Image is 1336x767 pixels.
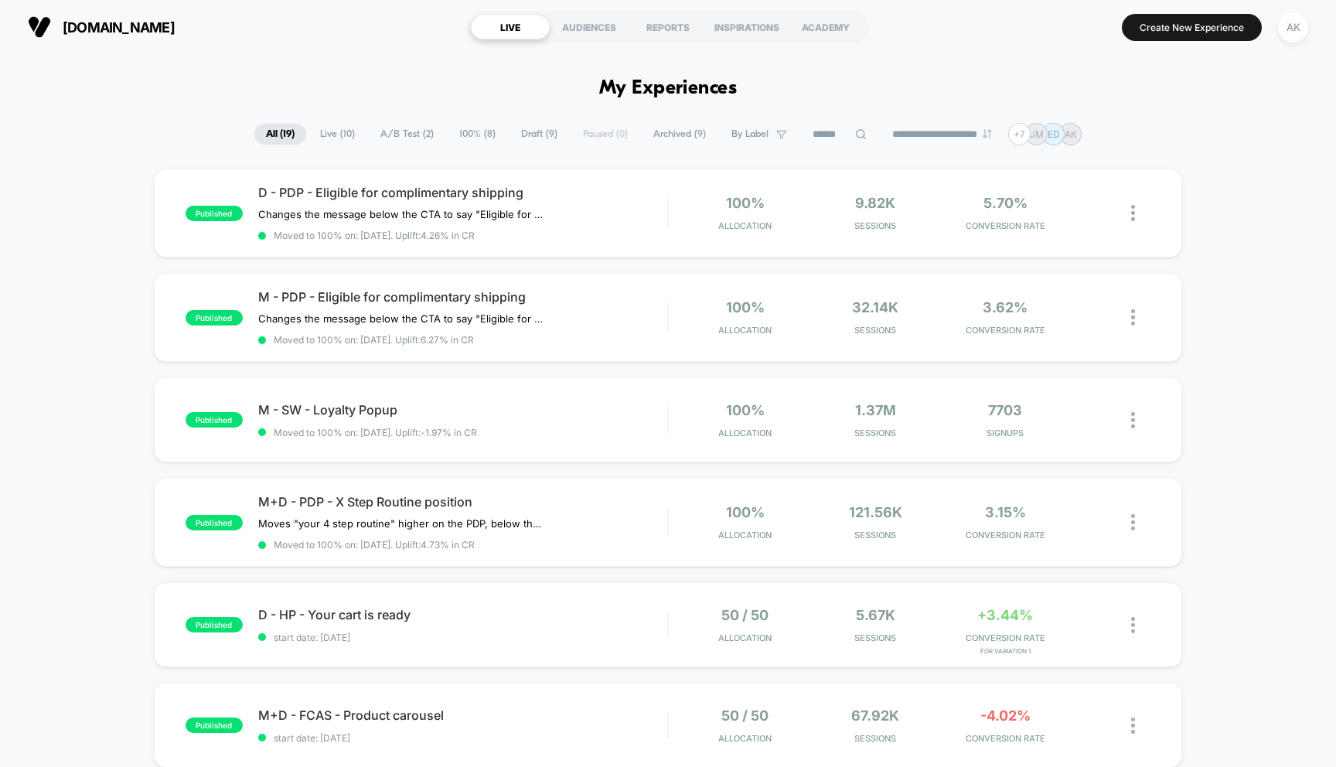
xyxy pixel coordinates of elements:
[977,607,1033,623] span: +3.44%
[814,220,936,231] span: Sessions
[258,208,545,220] span: Changes the message below the CTA to say "Eligible for complimentary shipping" on all PDPs over $...
[814,733,936,744] span: Sessions
[814,632,936,643] span: Sessions
[186,617,243,632] span: published
[983,299,1028,315] span: 3.62%
[1008,123,1031,145] div: + 7
[258,517,545,530] span: Moves "your 4 step routine" higher on the PDP, below the product details and above the clinical r...
[258,494,668,510] span: M+D - PDP - X Step Routine position
[786,15,865,39] div: ACADEMY
[855,195,895,211] span: 9.82k
[642,124,717,145] span: Archived ( 9 )
[988,402,1022,418] span: 7703
[274,539,475,551] span: Moved to 100% on: [DATE] . Uplift: 4.73% in CR
[718,428,772,438] span: Allocation
[258,607,668,622] span: D - HP - Your cart is ready
[718,632,772,643] span: Allocation
[814,325,936,336] span: Sessions
[1065,128,1077,140] p: AK
[186,718,243,733] span: published
[1131,309,1135,326] img: close
[944,733,1066,744] span: CONVERSION RATE
[944,428,1066,438] span: SIGNUPS
[258,707,668,723] span: M+D - FCAS - Product carousel
[944,632,1066,643] span: CONVERSION RATE
[707,15,786,39] div: INSPIRATIONS
[1131,412,1135,428] img: close
[726,299,765,315] span: 100%
[983,129,992,138] img: end
[63,19,175,36] span: [DOMAIN_NAME]
[254,124,306,145] span: All ( 19 )
[258,632,668,643] span: start date: [DATE]
[1131,205,1135,221] img: close
[258,312,545,325] span: Changes the message below the CTA to say "Eligible for complimentary shipping" on all PDPs over $...
[186,515,243,530] span: published
[721,707,769,724] span: 50 / 50
[814,428,936,438] span: Sessions
[258,732,668,744] span: start date: [DATE]
[274,230,475,241] span: Moved to 100% on: [DATE] . Uplift: 4.26% in CR
[944,220,1066,231] span: CONVERSION RATE
[726,402,765,418] span: 100%
[1273,12,1313,43] button: AK
[718,530,772,540] span: Allocation
[258,402,668,418] span: M - SW - Loyalty Popup
[718,733,772,744] span: Allocation
[1131,617,1135,633] img: close
[1048,128,1060,140] p: ED
[721,607,769,623] span: 50 / 50
[629,15,707,39] div: REPORTS
[852,299,898,315] span: 32.14k
[448,124,507,145] span: 100% ( 8 )
[1131,514,1135,530] img: close
[718,325,772,336] span: Allocation
[186,412,243,428] span: published
[985,504,1026,520] span: 3.15%
[944,325,1066,336] span: CONVERSION RATE
[23,15,179,39] button: [DOMAIN_NAME]
[28,15,51,39] img: Visually logo
[814,530,936,540] span: Sessions
[851,707,899,724] span: 67.92k
[980,707,1031,724] span: -4.02%
[1122,14,1262,41] button: Create New Experience
[726,195,765,211] span: 100%
[274,427,477,438] span: Moved to 100% on: [DATE] . Uplift: -1.97% in CR
[944,647,1066,655] span: for Variation 1
[983,195,1028,211] span: 5.70%
[369,124,445,145] span: A/B Test ( 2 )
[849,504,902,520] span: 121.56k
[1278,12,1308,43] div: AK
[258,185,668,200] span: D - PDP - Eligible for complimentary shipping
[731,128,769,140] span: By Label
[258,289,668,305] span: M - PDP - Eligible for complimentary shipping
[186,206,243,221] span: published
[718,220,772,231] span: Allocation
[855,402,896,418] span: 1.37M
[510,124,569,145] span: Draft ( 9 )
[308,124,366,145] span: Live ( 10 )
[471,15,550,39] div: LIVE
[726,504,765,520] span: 100%
[186,310,243,326] span: published
[856,607,895,623] span: 5.67k
[944,530,1066,540] span: CONVERSION RATE
[599,77,738,100] h1: My Experiences
[550,15,629,39] div: AUDIENCES
[1030,128,1044,140] p: JM
[1131,718,1135,734] img: close
[274,334,474,346] span: Moved to 100% on: [DATE] . Uplift: 6.27% in CR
